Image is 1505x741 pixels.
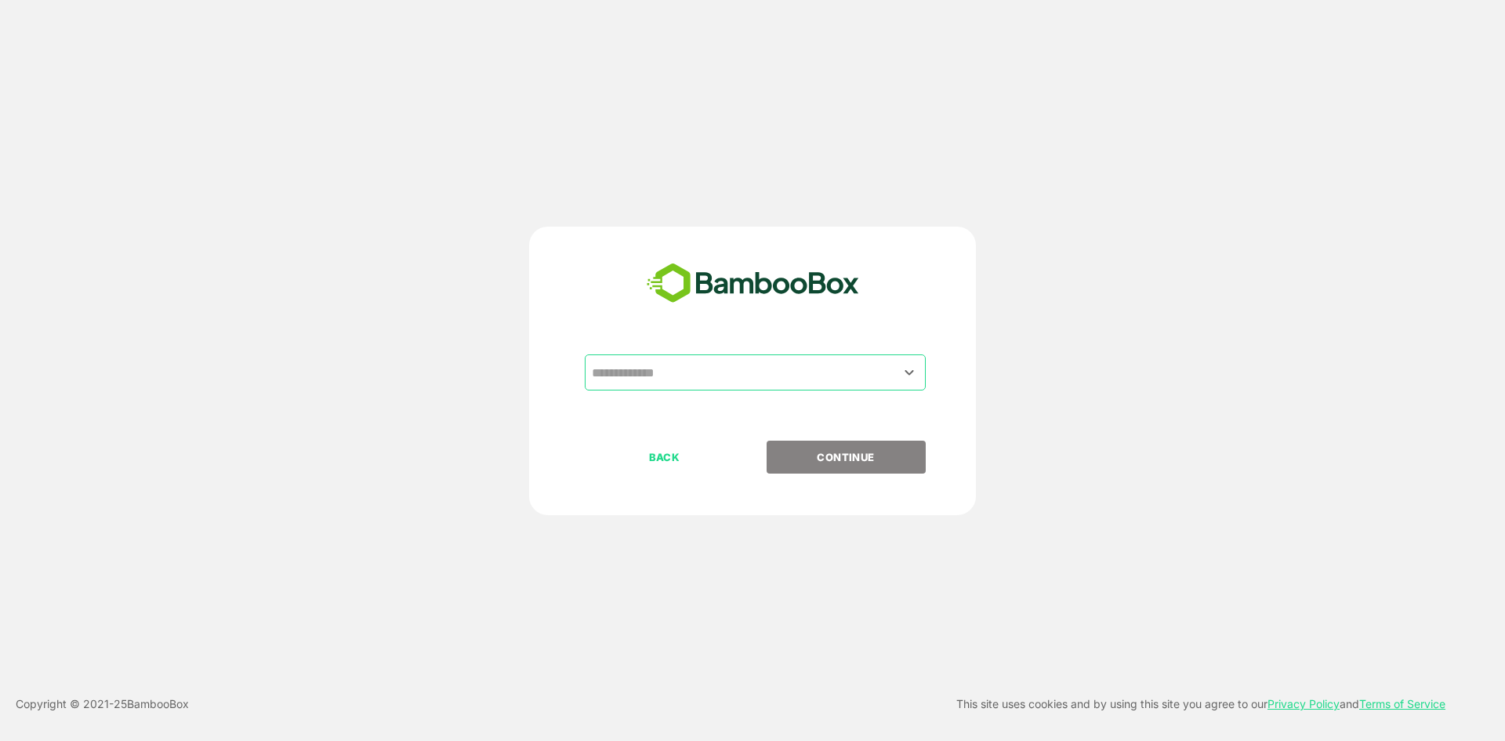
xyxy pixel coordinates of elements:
a: Terms of Service [1359,697,1445,710]
button: BACK [585,441,744,474]
p: BACK [586,449,743,466]
button: CONTINUE [767,441,926,474]
p: Copyright © 2021- 25 BambooBox [16,695,189,714]
a: Privacy Policy [1267,697,1340,710]
button: Open [899,361,920,383]
img: bamboobox [638,258,868,310]
p: This site uses cookies and by using this site you agree to our and [956,695,1445,714]
p: CONTINUE [767,449,924,466]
